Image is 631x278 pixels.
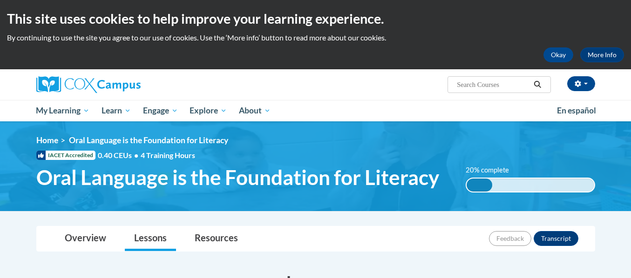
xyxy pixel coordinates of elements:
[98,150,141,160] span: 0.40 CEUs
[55,226,115,251] a: Overview
[185,226,247,251] a: Resources
[137,100,184,121] a: Engage
[22,100,609,121] div: Main menu
[125,226,176,251] a: Lessons
[183,100,233,121] a: Explore
[489,231,531,246] button: Feedback
[456,79,530,90] input: Search Courses
[190,105,227,116] span: Explore
[69,135,228,145] span: Oral Language is the Foundation for Literacy
[30,100,96,121] a: My Learning
[530,79,544,90] button: Search
[543,47,573,62] button: Okay
[7,33,624,43] p: By continuing to use the site you agree to our use of cookies. Use the ‘More info’ button to read...
[143,105,178,116] span: Engage
[36,151,95,160] span: IACET Accredited
[467,179,492,192] div: 20% complete
[36,135,58,145] a: Home
[36,76,213,93] a: Cox Campus
[134,151,138,159] span: •
[239,105,271,116] span: About
[551,101,602,120] a: En español
[567,76,595,91] button: Account Settings
[580,47,624,62] a: More Info
[557,106,596,115] span: En español
[466,165,519,175] label: 20% complete
[102,105,131,116] span: Learn
[36,165,439,190] span: Oral Language is the Foundation for Literacy
[36,76,141,93] img: Cox Campus
[534,231,578,246] button: Transcript
[7,9,624,28] h2: This site uses cookies to help improve your learning experience.
[141,151,195,159] span: 4 Training Hours
[233,100,277,121] a: About
[95,100,137,121] a: Learn
[36,105,89,116] span: My Learning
